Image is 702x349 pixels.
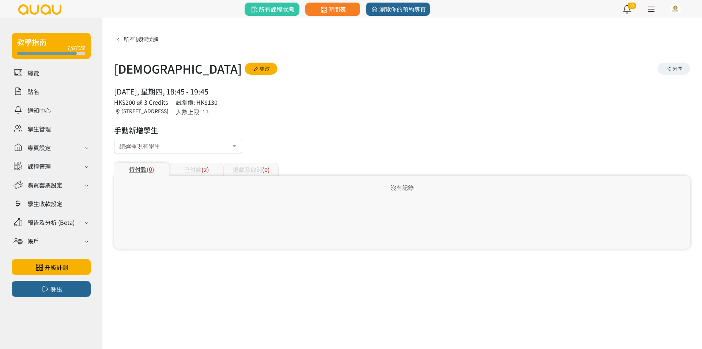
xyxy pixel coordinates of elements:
[12,259,91,275] a: 升級計劃
[27,218,75,227] div: 報告及分析 (Beta)
[124,35,159,44] span: 所有課程狀態
[147,165,154,174] span: (0)
[114,125,242,136] h3: 手動新增學生
[262,165,270,174] span: (0)
[27,181,63,189] div: 購買套票設定
[114,35,159,44] a: 所有課程狀態
[114,86,218,97] div: [DATE], 星期四, 18:45 - 19:45
[12,281,91,297] button: 登出
[305,3,360,16] a: 時間表
[628,3,636,9] span: 99
[27,143,51,152] div: 專頁設定
[370,5,426,14] span: 瀏覽你的預約專頁
[27,162,51,171] div: 課程管理
[114,107,169,116] div: [STREET_ADDRESS]
[121,183,683,192] div: 沒有記錄
[169,163,224,176] div: 已付款
[27,237,39,245] div: 帳戶
[201,165,209,174] span: (2)
[319,5,346,14] span: 時間表
[366,3,430,16] a: 瀏覽你的預約專頁
[114,60,242,77] h1: [DEMOGRAPHIC_DATA]
[176,107,218,116] div: 人數上限: 13
[176,98,218,107] div: 試堂價: HK$130
[114,163,169,176] div: 待付款
[18,4,62,15] img: logo.svg
[224,163,279,176] div: 退款及取消
[114,98,169,107] div: HK$200 或 3 Credits
[245,3,299,16] a: 所有課程狀態
[250,5,294,14] span: 所有課程狀態
[657,63,690,75] div: 分享
[119,141,160,151] span: 請選擇現有學生
[245,63,278,75] a: 更改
